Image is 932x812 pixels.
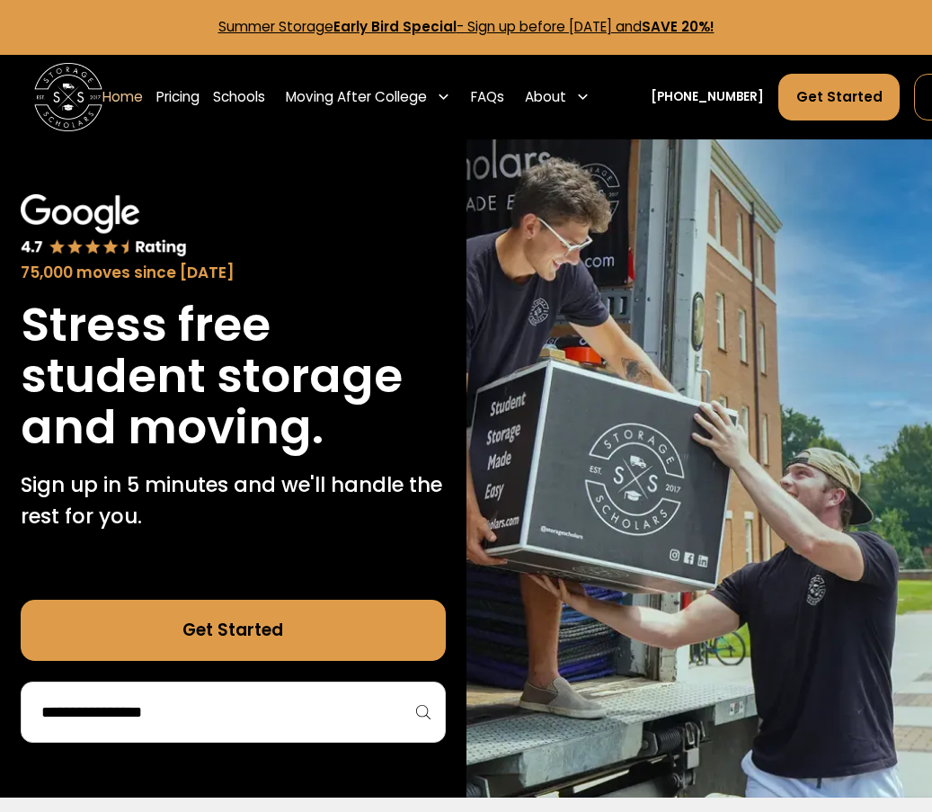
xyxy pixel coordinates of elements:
a: Home [102,73,143,120]
img: Storage Scholars main logo [34,63,102,131]
div: About [525,87,566,108]
a: Get Started [778,74,901,120]
p: Sign up in 5 minutes and we'll handle the rest for you. [21,469,446,531]
a: Pricing [156,73,200,120]
strong: SAVE 20%! [642,17,715,36]
div: Moving After College [279,73,457,120]
h1: Stress free student storage and moving. [21,299,446,453]
div: About [518,73,597,120]
a: Get Started [21,600,446,661]
a: Summer StorageEarly Bird Special- Sign up before [DATE] andSAVE 20%! [218,17,715,36]
a: Schools [213,73,265,120]
div: 75,000 moves since [DATE] [21,262,446,285]
a: FAQs [471,73,504,120]
strong: Early Bird Special [333,17,457,36]
a: [PHONE_NUMBER] [651,88,764,106]
div: Moving After College [286,87,427,108]
a: home [34,63,102,131]
img: Google 4.7 star rating [21,194,188,258]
